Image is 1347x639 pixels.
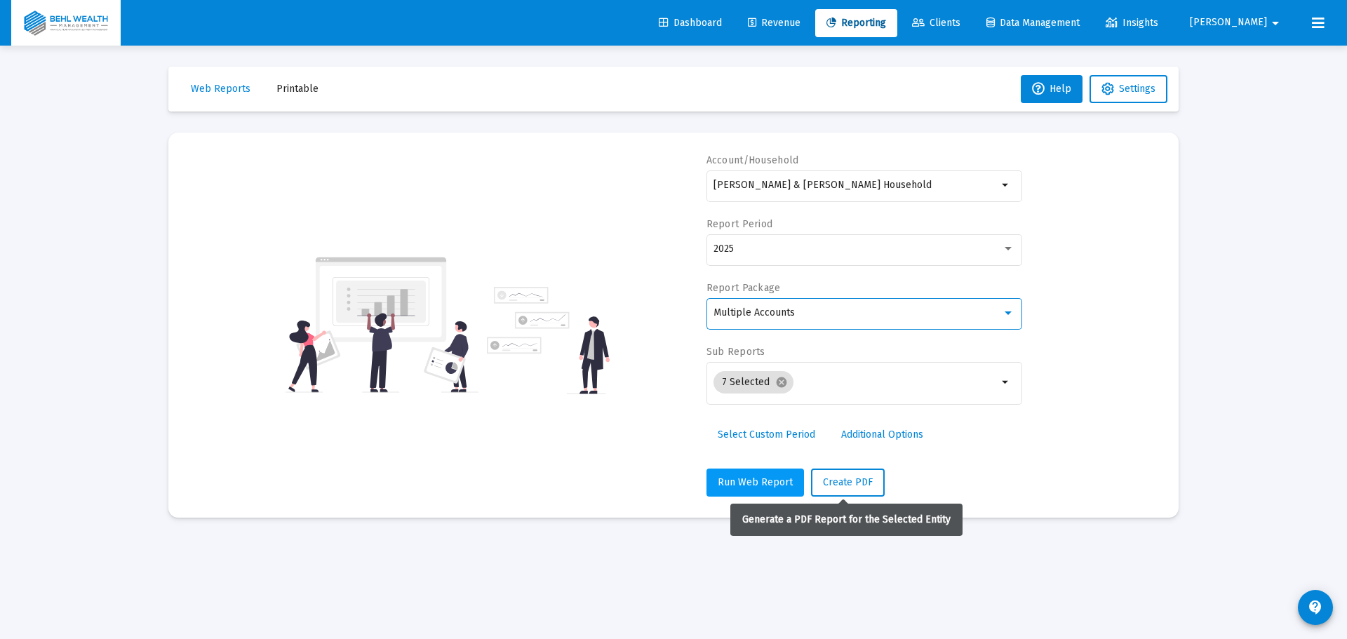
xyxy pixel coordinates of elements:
[1267,9,1284,37] mat-icon: arrow_drop_down
[975,9,1091,37] a: Data Management
[276,83,319,95] span: Printable
[713,180,998,191] input: Search or select an account or household
[706,469,804,497] button: Run Web Report
[1032,83,1071,95] span: Help
[706,282,781,294] label: Report Package
[1094,9,1170,37] a: Insights
[1307,599,1324,616] mat-icon: contact_support
[1090,75,1167,103] button: Settings
[1173,8,1301,36] button: [PERSON_NAME]
[998,177,1014,194] mat-icon: arrow_drop_down
[487,287,610,394] img: reporting-alt
[1106,17,1158,29] span: Insights
[286,255,478,394] img: reporting
[841,429,923,440] span: Additional Options
[1119,83,1155,95] span: Settings
[713,307,795,318] span: Multiple Accounts
[706,346,765,358] label: Sub Reports
[737,9,812,37] a: Revenue
[706,218,773,230] label: Report Period
[648,9,733,37] a: Dashboard
[706,154,799,166] label: Account/Household
[718,429,815,440] span: Select Custom Period
[986,17,1080,29] span: Data Management
[775,376,788,389] mat-icon: cancel
[713,368,998,396] mat-chip-list: Selection
[823,476,873,488] span: Create PDF
[713,243,734,255] span: 2025
[22,9,110,37] img: Dashboard
[912,17,960,29] span: Clients
[1190,17,1267,29] span: [PERSON_NAME]
[180,75,262,103] button: Web Reports
[191,83,250,95] span: Web Reports
[265,75,330,103] button: Printable
[718,476,793,488] span: Run Web Report
[659,17,722,29] span: Dashboard
[901,9,972,37] a: Clients
[815,9,897,37] a: Reporting
[748,17,800,29] span: Revenue
[826,17,886,29] span: Reporting
[811,469,885,497] button: Create PDF
[1021,75,1083,103] button: Help
[713,371,793,394] mat-chip: 7 Selected
[998,374,1014,391] mat-icon: arrow_drop_down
